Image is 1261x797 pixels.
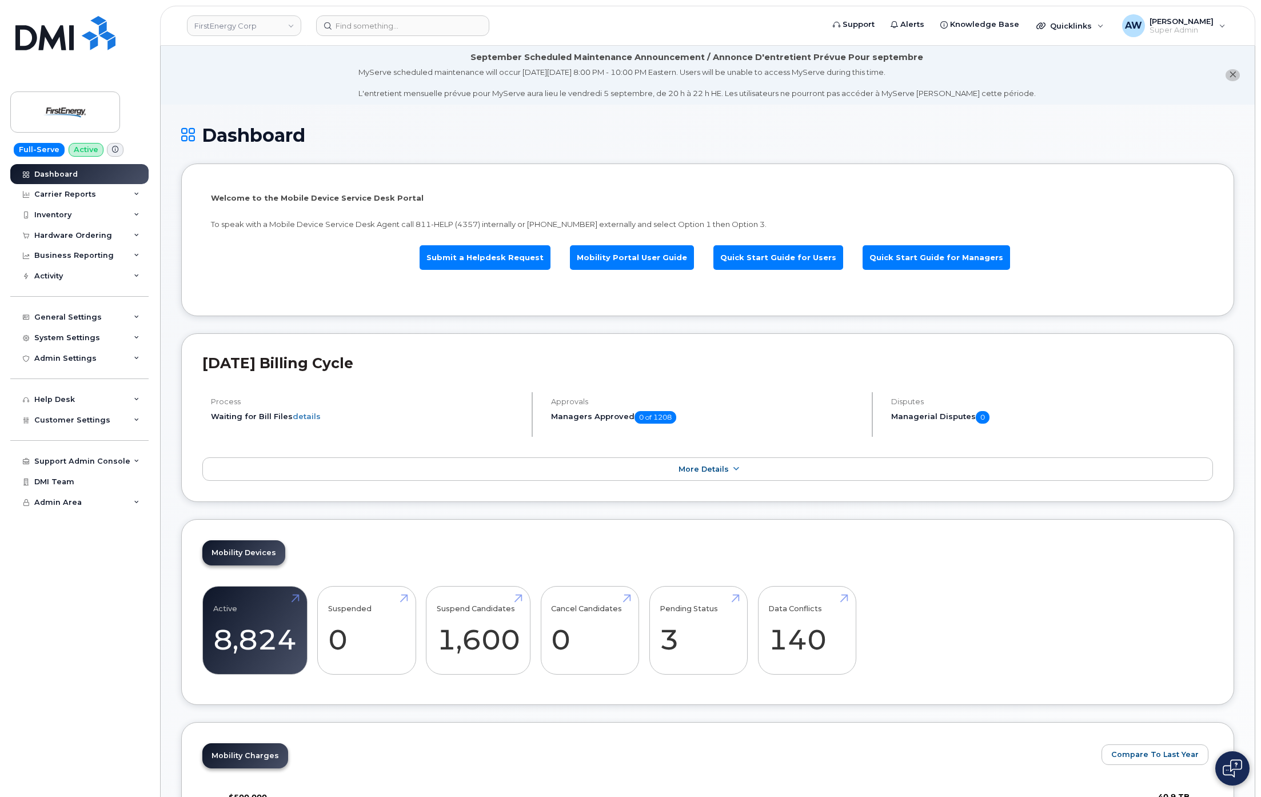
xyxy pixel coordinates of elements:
[863,245,1010,270] a: Quick Start Guide for Managers
[181,125,1234,145] h1: Dashboard
[202,354,1213,372] h2: [DATE] Billing Cycle
[1226,69,1240,81] button: close notification
[420,245,550,270] a: Submit a Helpdesk Request
[211,219,1204,230] p: To speak with a Mobile Device Service Desk Agent call 811-HELP (4357) internally or [PHONE_NUMBER...
[551,411,862,424] h5: Managers Approved
[358,67,1036,99] div: MyServe scheduled maintenance will occur [DATE][DATE] 8:00 PM - 10:00 PM Eastern. Users will be u...
[551,397,862,406] h4: Approvals
[202,743,288,768] a: Mobility Charges
[551,593,628,668] a: Cancel Candidates 0
[679,465,729,473] span: More Details
[891,411,1213,424] h5: Managerial Disputes
[660,593,737,668] a: Pending Status 3
[470,51,923,63] div: September Scheduled Maintenance Announcement / Annonce D'entretient Prévue Pour septembre
[768,593,845,668] a: Data Conflicts 140
[437,593,520,668] a: Suspend Candidates 1,600
[1223,759,1242,778] img: Open chat
[570,245,694,270] a: Mobility Portal User Guide
[635,411,676,424] span: 0 of 1208
[1102,744,1208,765] button: Compare To Last Year
[211,411,522,422] li: Waiting for Bill Files
[213,593,297,668] a: Active 8,824
[328,593,405,668] a: Suspended 0
[293,412,321,421] a: details
[891,397,1213,406] h4: Disputes
[976,411,989,424] span: 0
[211,193,1204,204] p: Welcome to the Mobile Device Service Desk Portal
[202,540,285,565] a: Mobility Devices
[211,397,522,406] h4: Process
[713,245,843,270] a: Quick Start Guide for Users
[1111,749,1199,760] span: Compare To Last Year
